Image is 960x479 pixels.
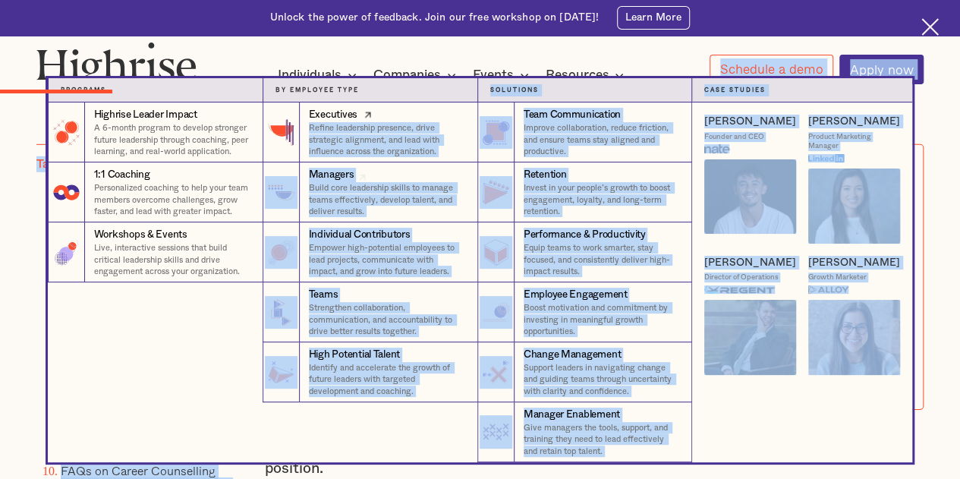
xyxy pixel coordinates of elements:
p: Invest in your people’s growth to boost engagement, loyalty, and long-term retention. [524,182,680,217]
div: High Potential Talent [309,348,400,362]
div: Manager Enablement [524,408,620,422]
p: Build core leadership skills to manage teams effectively, develop talent, and deliver results. [309,182,466,217]
p: Boost motivation and commitment by investing in meaningful growth opportunities. [524,302,680,337]
a: TeamsStrengthen collaboration, communication, and accountability to drive better results together. [263,282,477,342]
strong: Case Studies [704,87,766,93]
div: Employee Engagement [524,288,628,302]
a: Workshops & EventsLive, interactive sessions that build critical leadership skills and drive enga... [48,222,263,282]
div: Companies [373,66,461,84]
div: Director of Operations [704,273,779,282]
strong: Solutions [490,87,539,93]
div: Team Communication [524,108,621,122]
div: Product Marketing Manager [808,132,900,151]
a: High Potential TalentIdentify and accelerate the growth of future leaders with targeted developme... [263,342,477,402]
a: [PERSON_NAME] [808,115,900,128]
img: Cross icon [921,18,939,36]
a: ManagersBuild core leadership skills to manage teams effectively, develop talent, and deliver res... [263,162,477,222]
div: Performance & Productivity [524,228,646,242]
div: Individuals [278,66,342,84]
p: Give managers the tools, support, and training they need to lead effectively and retain top talent. [524,422,680,457]
a: ExecutivesRefine leadership presence, drive strategic alignment, and lead with influence across t... [263,102,477,162]
a: [PERSON_NAME] [808,256,900,269]
div: Individual Contributors [309,228,411,242]
p: Personalized coaching to help your team members overcome challenges, grow faster, and lead with g... [94,182,251,217]
strong: By Employee Type [275,87,359,93]
p: Support leaders in navigating change and guiding teams through uncertainty with clarity and confi... [524,362,680,397]
a: Change ManagementSupport leaders in navigating change and guiding teams through uncertainty with ... [477,342,692,402]
div: Founder and CEO [704,132,764,142]
div: Unlock the power of feedback. Join our free workshop on [DATE]! [270,11,600,25]
a: [PERSON_NAME] [704,115,796,128]
nav: Companies [1,78,959,463]
div: Events [473,66,514,84]
p: Empower high-potential employees to lead projects, communicate with impact, and grow into future ... [309,242,466,277]
div: Companies [373,66,441,84]
p: A 6-month program to develop stronger future leadership through coaching, peer learning, and real... [94,122,251,157]
a: Learn More [617,6,691,30]
a: Team CommunicationImprove collaboration, reduce friction, and ensure teams stay aligned and produ... [477,102,692,162]
p: Strengthen collaboration, communication, and accountability to drive better results together. [309,302,466,337]
div: Growth Marketer [808,273,867,282]
img: Highrise logo [36,42,197,90]
div: Managers [309,168,354,182]
a: 1:1 CoachingPersonalized coaching to help your team members overcome challenges, grow faster, and... [48,162,263,222]
div: Workshops & Events [94,228,187,242]
p: Improve collaboration, reduce friction, and ensure teams stay aligned and productive. [524,122,680,157]
a: Manager EnablementGive managers the tools, support, and training they need to lead effectively an... [477,402,692,462]
div: Resources [545,66,628,84]
a: Performance & ProductivityEquip teams to work smarter, stay focused, and consistently deliver hig... [477,222,692,282]
a: Apply now [839,55,924,84]
div: Teams [309,288,338,302]
a: Individual ContributorsEmpower high-potential employees to lead projects, communicate with impact... [263,222,477,282]
a: Schedule a demo [710,55,833,84]
div: Events [473,66,534,84]
p: Live, interactive sessions that build critical leadership skills and drive engagement across your... [94,242,251,277]
div: Change Management [524,348,621,362]
p: Identify and accelerate the growth of future leaders with targeted development and coaching. [309,362,466,397]
p: Equip teams to work smarter, stay focused, and consistently deliver high-impact results. [524,242,680,277]
a: Employee EngagementBoost motivation and commitment by investing in meaningful growth opportunities. [477,282,692,342]
a: [PERSON_NAME] [704,256,796,269]
div: Highrise Leader Impact [94,108,197,122]
div: Retention [524,168,567,182]
a: Highrise Leader ImpactA 6-month program to develop stronger future leadership through coaching, p... [48,102,263,162]
div: Resources [545,66,609,84]
div: 1:1 Coaching [94,168,150,182]
div: Individuals [278,66,361,84]
a: RetentionInvest in your people’s growth to boost engagement, loyalty, and long-term retention. [477,162,692,222]
div: Executives [309,108,357,122]
strong: Programs [61,87,106,93]
p: Refine leadership presence, drive strategic alignment, and lead with influence across the organiz... [309,122,466,157]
